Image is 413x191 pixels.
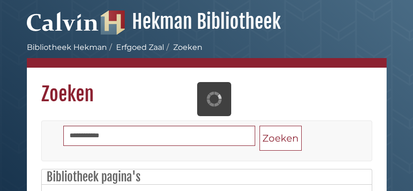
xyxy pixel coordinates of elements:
a: Bibliotheek Hekman [27,43,107,52]
img: Werkend... [207,92,222,107]
nav: paneermeel [27,42,387,68]
h1: Zoeken [27,68,387,106]
img: Logo van de Hekman Bibliotheek [101,11,125,35]
a: Erfgoed Zaal [116,43,164,52]
h2: Bibliotheek pagina's [42,169,372,185]
button: Zoeken [260,126,302,151]
li: Zoeken [164,42,202,53]
a: Hekman Bibliotheek [101,10,281,34]
img: Calvijn [27,8,99,35]
a: Calvin University [27,22,99,31]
